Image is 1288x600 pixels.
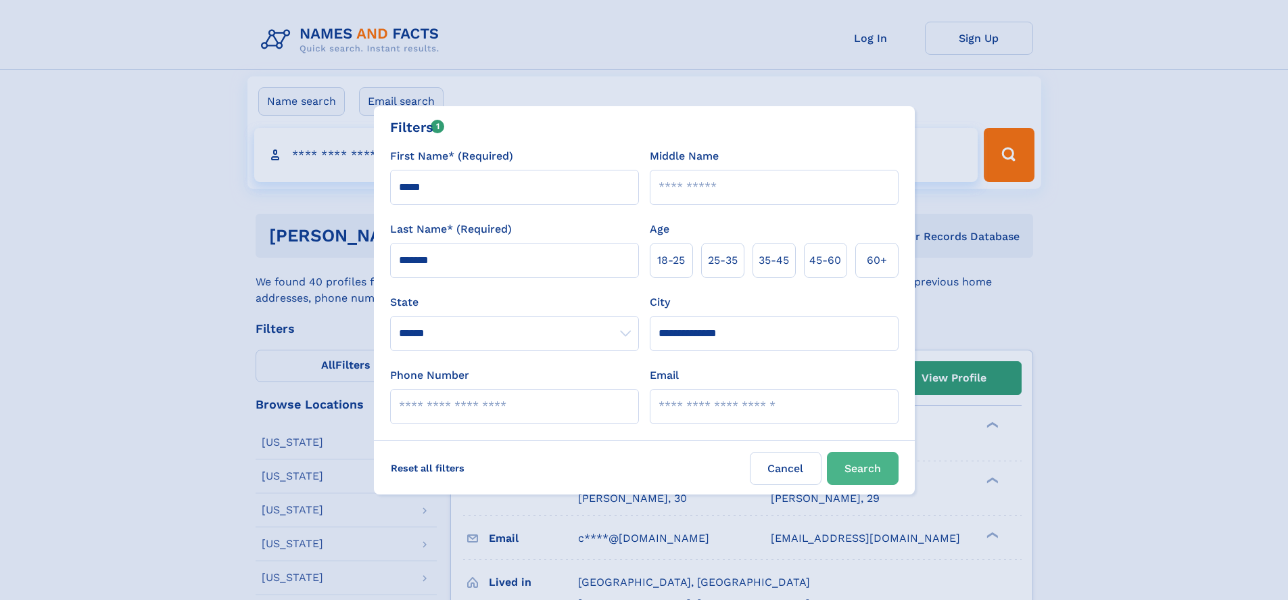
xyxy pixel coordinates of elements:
[708,252,738,269] span: 25‑35
[657,252,685,269] span: 18‑25
[390,117,445,137] div: Filters
[650,221,669,237] label: Age
[390,221,512,237] label: Last Name* (Required)
[750,452,821,485] label: Cancel
[382,452,473,484] label: Reset all filters
[390,367,469,384] label: Phone Number
[390,148,513,164] label: First Name* (Required)
[650,148,719,164] label: Middle Name
[650,294,670,310] label: City
[650,367,679,384] label: Email
[390,294,639,310] label: State
[809,252,841,269] span: 45‑60
[759,252,789,269] span: 35‑45
[867,252,887,269] span: 60+
[827,452,899,485] button: Search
